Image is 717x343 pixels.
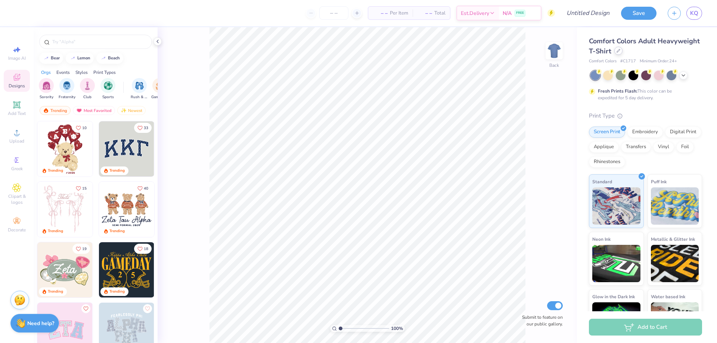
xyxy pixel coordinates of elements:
[43,108,49,113] img: trending.gif
[620,58,636,65] span: # C1717
[592,302,640,340] img: Glow in the Dark Ink
[390,9,408,17] span: Per Item
[8,55,26,61] span: Image AI
[48,289,63,294] div: Trending
[109,289,125,294] div: Trending
[621,141,651,153] div: Transfers
[676,141,694,153] div: Foil
[99,182,154,237] img: a3be6b59-b000-4a72-aad0-0c575b892a6b
[134,183,152,193] button: Like
[151,78,168,100] button: filter button
[592,235,611,243] span: Neon Ink
[40,94,53,100] span: Sorority
[589,112,702,120] div: Print Type
[59,78,75,100] div: filter for Fraternity
[131,94,148,100] span: Rush & Bid
[102,94,114,100] span: Sports
[76,108,82,113] img: most_fav.gif
[589,37,700,56] span: Comfort Colors Adult Heavyweight T-Shirt
[134,244,152,254] button: Like
[8,227,26,233] span: Decorate
[547,43,562,58] img: Back
[99,242,154,297] img: b8819b5f-dd70-42f8-b218-32dd770f7b03
[651,178,667,185] span: Puff Ink
[72,183,90,193] button: Like
[592,187,640,225] img: Standard
[48,168,63,174] div: Trending
[651,293,685,300] span: Water based Ink
[461,9,489,17] span: Est. Delivery
[43,56,49,60] img: trend_line.gif
[653,141,674,153] div: Vinyl
[75,69,88,76] div: Styles
[592,245,640,282] img: Neon Ink
[63,81,71,90] img: Fraternity Image
[73,106,115,115] div: Most Favorited
[27,320,54,327] strong: Need help?
[72,123,90,133] button: Like
[83,81,91,90] img: Club Image
[80,78,95,100] button: filter button
[66,53,94,64] button: lemon
[549,62,559,69] div: Back
[154,242,209,297] img: 2b704b5a-84f6-4980-8295-53d958423ff9
[99,121,154,177] img: 3b9aba4f-e317-4aa7-a679-c95a879539bd
[109,228,125,234] div: Trending
[651,235,695,243] span: Metallic & Glitter Ink
[651,187,699,225] img: Puff Ink
[92,182,148,237] img: d12a98c7-f0f7-4345-bf3a-b9f1b718b86e
[108,56,120,60] div: beach
[92,121,148,177] img: e74243e0-e378-47aa-a400-bc6bcb25063a
[156,81,164,90] img: Game Day Image
[144,126,148,130] span: 33
[154,182,209,237] img: d12c9beb-9502-45c7-ae94-40b97fdd6040
[589,58,617,65] span: Comfort Colors
[516,10,524,16] span: FREE
[589,141,619,153] div: Applique
[77,56,90,60] div: lemon
[627,127,663,138] div: Embroidery
[80,78,95,100] div: filter for Club
[59,78,75,100] button: filter button
[83,94,91,100] span: Club
[434,9,446,17] span: Total
[11,166,23,172] span: Greek
[37,242,93,297] img: 010ceb09-c6fc-40d9-b71e-e3f087f73ee6
[651,302,699,340] img: Water based Ink
[686,7,702,20] a: KQ
[561,6,615,21] input: Untitled Design
[319,6,348,20] input: – –
[373,9,388,17] span: – –
[4,193,30,205] span: Clipart & logos
[59,94,75,100] span: Fraternity
[690,9,698,18] span: KQ
[134,123,152,133] button: Like
[81,304,90,313] button: Like
[598,88,637,94] strong: Fresh Prints Flash:
[52,38,147,46] input: Try "Alpha"
[9,83,25,89] span: Designs
[131,78,148,100] button: filter button
[121,108,127,113] img: Newest.gif
[40,106,71,115] div: Trending
[82,187,87,190] span: 15
[82,247,87,251] span: 19
[100,78,115,100] div: filter for Sports
[37,121,93,177] img: 587403a7-0594-4a7f-b2bd-0ca67a3ff8dd
[72,244,90,254] button: Like
[37,182,93,237] img: 83dda5b0-2158-48ca-832c-f6b4ef4c4536
[135,81,144,90] img: Rush & Bid Image
[41,69,51,76] div: Orgs
[589,156,625,168] div: Rhinestones
[151,78,168,100] div: filter for Game Day
[48,228,63,234] div: Trending
[51,56,60,60] div: bear
[144,187,148,190] span: 40
[621,7,657,20] button: Save
[143,304,152,313] button: Like
[131,78,148,100] div: filter for Rush & Bid
[82,126,87,130] span: 10
[96,53,123,64] button: beach
[70,56,76,60] img: trend_line.gif
[640,58,677,65] span: Minimum Order: 24 +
